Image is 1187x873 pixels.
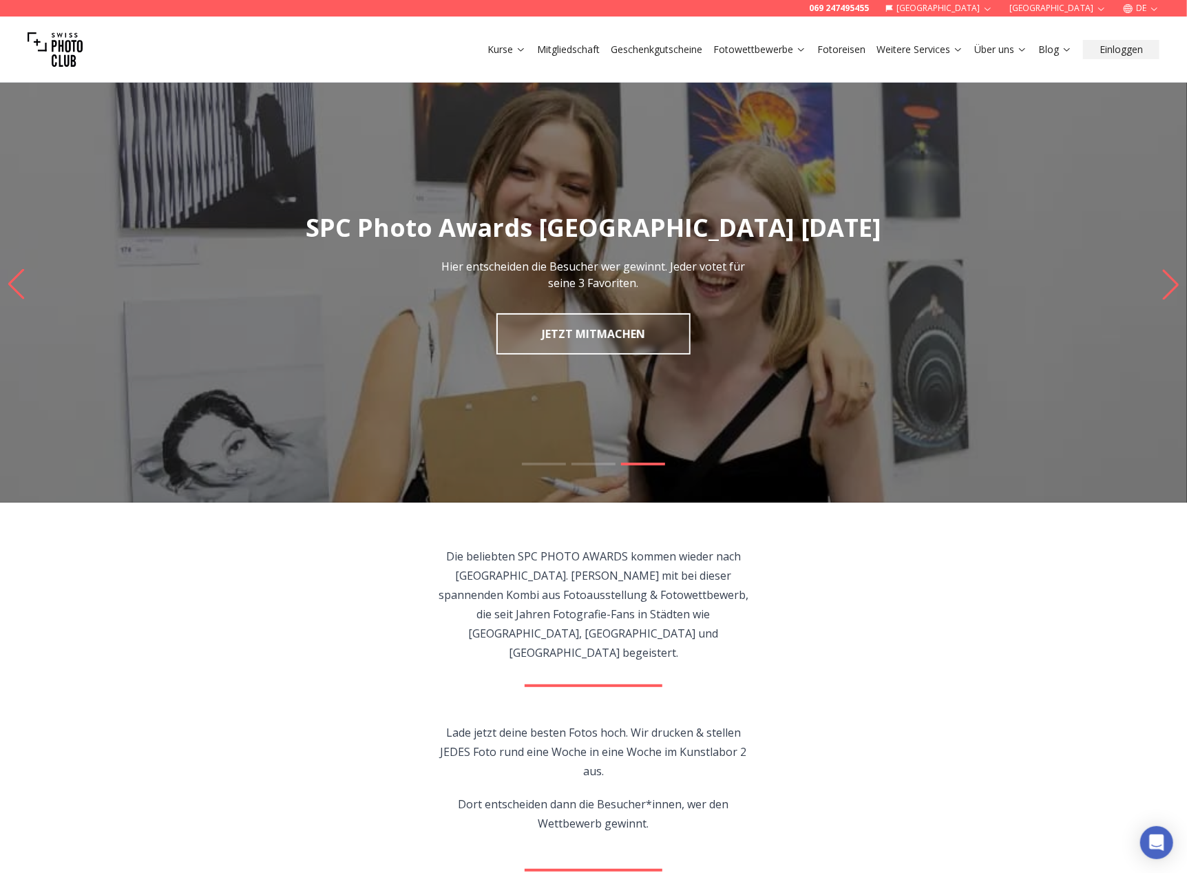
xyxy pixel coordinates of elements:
p: Die beliebten SPC PHOTO AWARDS kommen wieder nach [GEOGRAPHIC_DATA]. [PERSON_NAME] mit bei dieser... [437,547,751,662]
div: Open Intercom Messenger [1140,826,1173,859]
p: Lade jetzt deine besten Fotos hoch. Wir drucken & stellen JEDES Foto rund eine Woche in eine Woch... [437,723,751,781]
p: Hier entscheiden die Besucher wer gewinnt. Jeder votet für seine 3 Favoriten. [439,258,748,291]
img: Swiss photo club [28,22,83,77]
button: Einloggen [1083,40,1159,59]
a: JETZT MITMACHEN [496,313,691,355]
button: Fotowettbewerbe [708,40,812,59]
button: Mitgliedschaft [532,40,605,59]
button: Fotoreisen [812,40,871,59]
button: Weitere Services [871,40,969,59]
a: Kurse [487,43,526,56]
button: Kurse [482,40,532,59]
button: Blog [1033,40,1078,59]
a: Mitgliedschaft [537,43,600,56]
a: Blog [1038,43,1072,56]
button: Geschenkgutscheine [605,40,708,59]
a: Geschenkgutscheine [611,43,702,56]
a: Über uns [974,43,1027,56]
a: Weitere Services [876,43,963,56]
a: 069 247495455 [809,3,869,14]
a: Fotowettbewerbe [713,43,806,56]
p: Dort entscheiden dann die Besucher*innen, wer den Wettbewerb gewinnt. [437,795,751,833]
a: Fotoreisen [817,43,865,56]
button: Über uns [969,40,1033,59]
